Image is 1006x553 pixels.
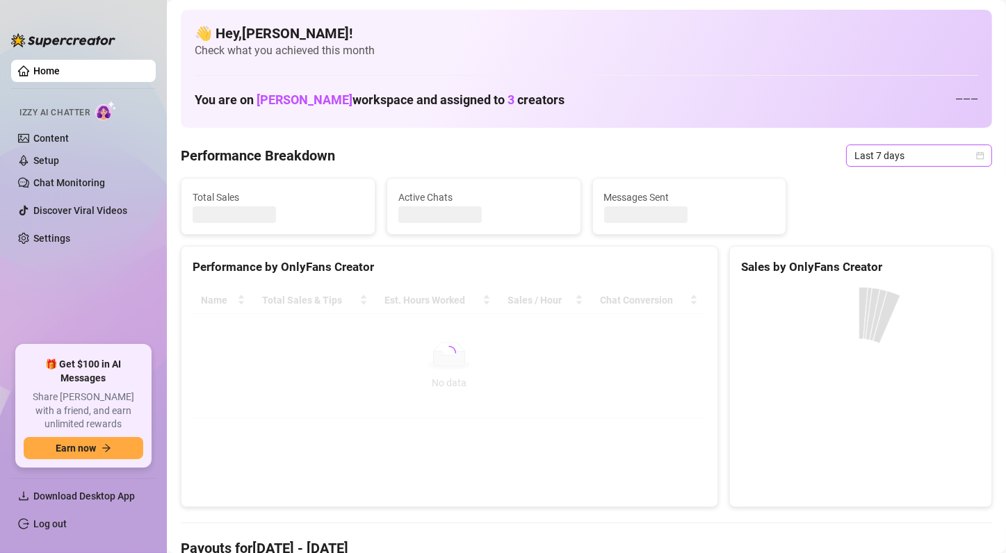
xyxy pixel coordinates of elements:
[33,65,60,76] a: Home
[33,177,105,188] a: Chat Monitoring
[102,443,111,453] span: arrow-right
[741,258,980,276] div: Sales by OnlyFans Creator
[18,490,29,502] span: download
[257,92,352,107] span: [PERSON_NAME]
[24,358,143,385] span: 🎁 Get $100 in AI Messages
[508,92,514,107] span: 3
[193,258,706,276] div: Performance by OnlyFans Creator
[854,145,984,166] span: Last 7 days
[33,490,135,502] span: Download Desktop App
[439,342,459,362] span: loading
[195,92,565,108] h1: You are on workspace and assigned to creators
[398,190,569,205] span: Active Chats
[19,106,90,119] span: Izzy AI Chatter
[33,205,127,216] a: Discover Viral Videos
[33,233,70,244] a: Settings
[33,155,59,166] a: Setup
[95,101,117,121] img: AI Chatter
[11,33,115,47] img: logo-BBDzfeDw.svg
[195,43,978,58] span: Check what you achieved this month
[976,151,984,160] span: calendar
[24,437,143,459] button: Earn nowarrow-right
[33,133,69,144] a: Content
[56,443,96,454] span: Earn now
[955,91,978,106] div: — — —
[604,190,775,205] span: Messages Sent
[195,24,978,43] h4: 👋 Hey, [PERSON_NAME] !
[181,146,335,165] h4: Performance Breakdown
[33,518,67,529] a: Log out
[24,390,143,431] span: Share [PERSON_NAME] with a friend, and earn unlimited rewards
[193,190,364,205] span: Total Sales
